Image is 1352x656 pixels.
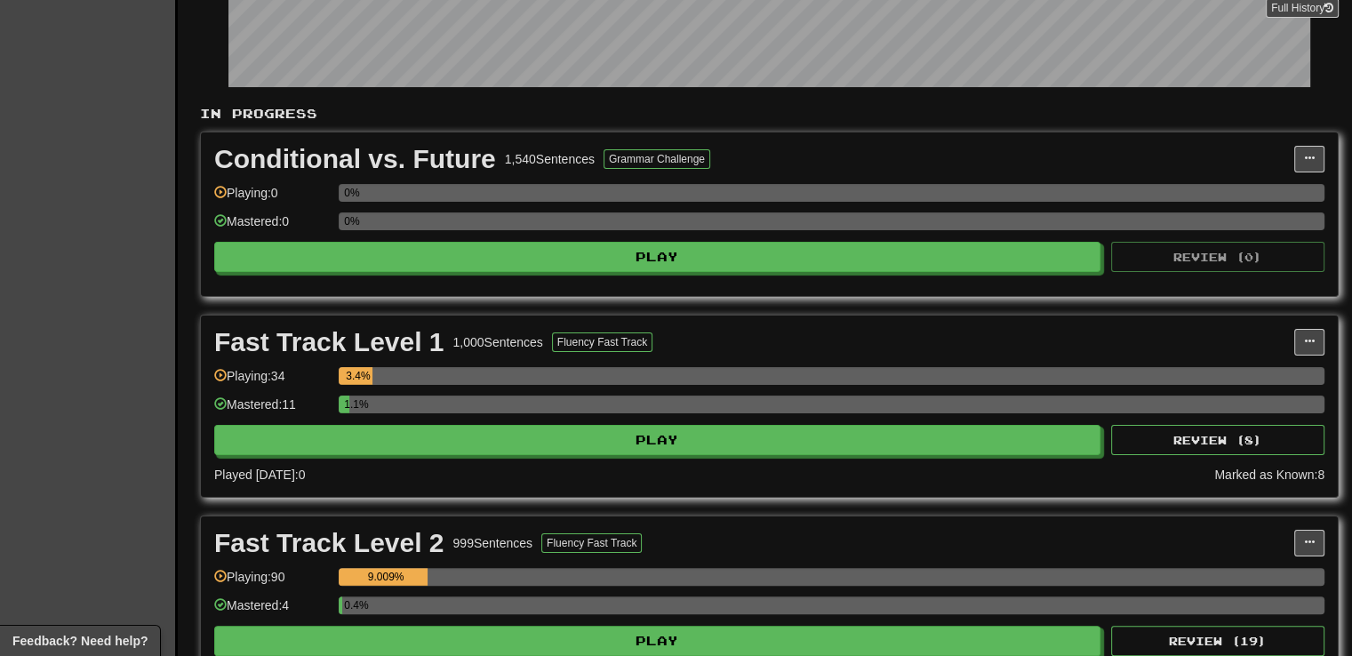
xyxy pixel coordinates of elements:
button: Play [214,242,1100,272]
div: Mastered: 11 [214,396,330,425]
button: Fluency Fast Track [541,533,642,553]
div: 999 Sentences [453,534,533,552]
div: 1.1% [344,396,349,413]
button: Grammar Challenge [604,149,710,169]
span: Open feedback widget [12,632,148,650]
div: Playing: 0 [214,184,330,213]
div: 1,540 Sentences [505,150,595,168]
button: Play [214,626,1100,656]
div: Marked as Known: 8 [1214,466,1324,484]
p: In Progress [200,105,1339,123]
div: Mastered: 4 [214,596,330,626]
div: 3.4% [344,367,372,385]
button: Review (19) [1111,626,1324,656]
button: Review (8) [1111,425,1324,455]
span: Played [DATE]: 0 [214,468,305,482]
div: Playing: 34 [214,367,330,396]
button: Review (0) [1111,242,1324,272]
div: 1,000 Sentences [453,333,543,351]
div: 9.009% [344,568,428,586]
button: Fluency Fast Track [552,332,652,352]
div: Playing: 90 [214,568,330,597]
div: Fast Track Level 1 [214,329,444,356]
div: Fast Track Level 2 [214,530,444,556]
button: Play [214,425,1100,455]
div: Conditional vs. Future [214,146,496,172]
div: Mastered: 0 [214,212,330,242]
